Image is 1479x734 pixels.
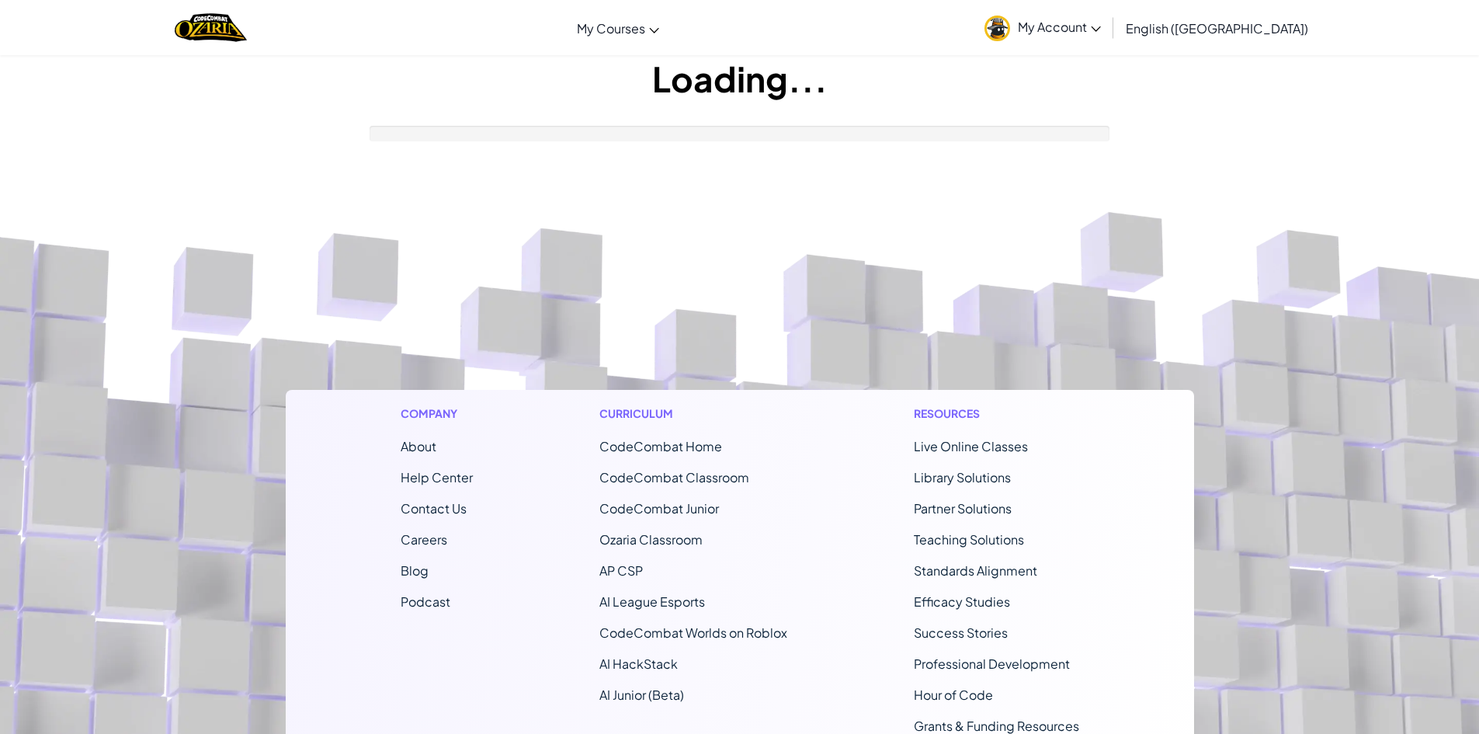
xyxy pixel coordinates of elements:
[401,562,429,579] a: Blog
[914,718,1079,734] a: Grants & Funding Resources
[914,531,1024,548] a: Teaching Solutions
[914,593,1010,610] a: Efficacy Studies
[914,469,1011,485] a: Library Solutions
[599,624,787,641] a: CodeCombat Worlds on Roblox
[914,656,1070,672] a: Professional Development
[599,469,749,485] a: CodeCombat Classroom
[401,405,473,422] h1: Company
[401,469,473,485] a: Help Center
[599,405,787,422] h1: Curriculum
[569,7,667,49] a: My Courses
[599,500,719,517] a: CodeCombat Junior
[984,16,1010,41] img: avatar
[914,405,1079,422] h1: Resources
[1126,20,1308,37] span: English ([GEOGRAPHIC_DATA])
[1018,19,1101,35] span: My Account
[599,687,684,703] a: AI Junior (Beta)
[577,20,645,37] span: My Courses
[401,500,467,517] span: Contact Us
[914,687,993,703] a: Hour of Code
[401,438,436,454] a: About
[599,438,722,454] span: CodeCombat Home
[599,656,678,672] a: AI HackStack
[914,438,1028,454] a: Live Online Classes
[914,500,1012,517] a: Partner Solutions
[914,562,1037,579] a: Standards Alignment
[175,12,247,43] a: Ozaria by CodeCombat logo
[914,624,1008,641] a: Success Stories
[1118,7,1316,49] a: English ([GEOGRAPHIC_DATA])
[401,593,450,610] a: Podcast
[599,562,643,579] a: AP CSP
[977,3,1109,52] a: My Account
[175,12,247,43] img: Home
[599,531,703,548] a: Ozaria Classroom
[599,593,705,610] a: AI League Esports
[401,531,447,548] a: Careers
